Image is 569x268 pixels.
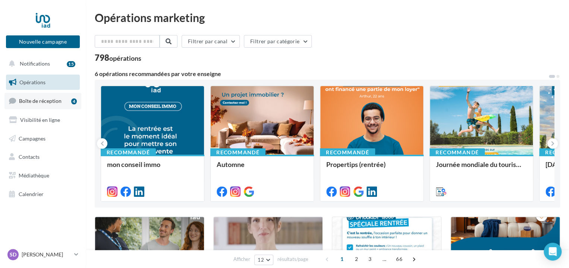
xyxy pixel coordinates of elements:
span: 1 [336,253,348,265]
button: 12 [254,255,273,265]
span: Notifications [20,60,50,67]
div: 15 [67,61,75,67]
p: [PERSON_NAME] [22,251,71,258]
div: Recommandé [320,148,375,157]
div: Propertips (rentrée) [326,161,417,176]
span: Médiathèque [19,172,49,179]
div: 798 [95,54,141,62]
div: mon conseil immo [107,161,198,176]
span: Calendrier [19,191,44,197]
div: Recommandé [101,148,156,157]
span: Afficher [233,256,250,263]
span: 2 [350,253,362,265]
div: Automne [217,161,308,176]
span: résultats/page [277,256,308,263]
div: Journée mondiale du tourisme [436,161,527,176]
button: Filtrer par canal [182,35,240,48]
a: Médiathèque [4,168,81,183]
a: SD [PERSON_NAME] [6,247,80,262]
a: Visibilité en ligne [4,112,81,128]
button: Nouvelle campagne [6,35,80,48]
span: ... [378,253,390,265]
button: Notifications 15 [4,56,78,72]
a: Campagnes [4,131,81,146]
span: 66 [393,253,405,265]
span: Contacts [19,154,40,160]
a: Contacts [4,149,81,165]
span: Opérations [19,79,45,85]
div: Open Intercom Messenger [544,243,562,261]
button: Filtrer par catégorie [244,35,312,48]
a: Boîte de réception4 [4,93,81,109]
span: 12 [258,257,264,263]
span: 3 [364,253,376,265]
div: Recommandé [210,148,265,157]
div: 6 opérations recommandées par votre enseigne [95,71,548,77]
a: Opérations [4,75,81,90]
div: Opérations marketing [95,12,560,23]
span: Visibilité en ligne [20,117,60,123]
div: opérations [109,55,141,62]
div: 4 [71,98,77,104]
div: Recommandé [430,148,485,157]
span: Boîte de réception [19,98,62,104]
a: Calendrier [4,186,81,202]
span: SD [10,251,16,258]
span: Campagnes [19,135,45,141]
